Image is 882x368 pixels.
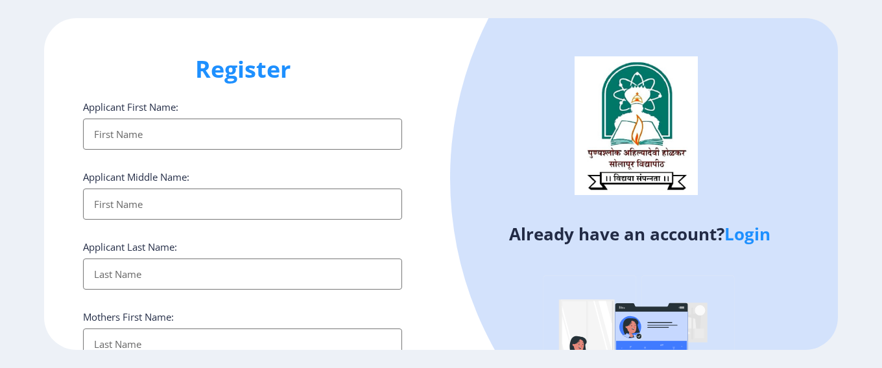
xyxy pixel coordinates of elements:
input: Last Name [83,259,402,290]
label: Applicant First Name: [83,100,178,113]
a: Login [724,222,770,246]
img: logo [575,56,698,195]
input: First Name [83,189,402,220]
label: Applicant Middle Name: [83,170,189,183]
label: Applicant Last Name: [83,240,177,253]
label: Mothers First Name: [83,310,174,323]
h1: Register [83,54,402,85]
input: Last Name [83,328,402,360]
h4: Already have an account? [451,224,828,244]
input: First Name [83,119,402,150]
